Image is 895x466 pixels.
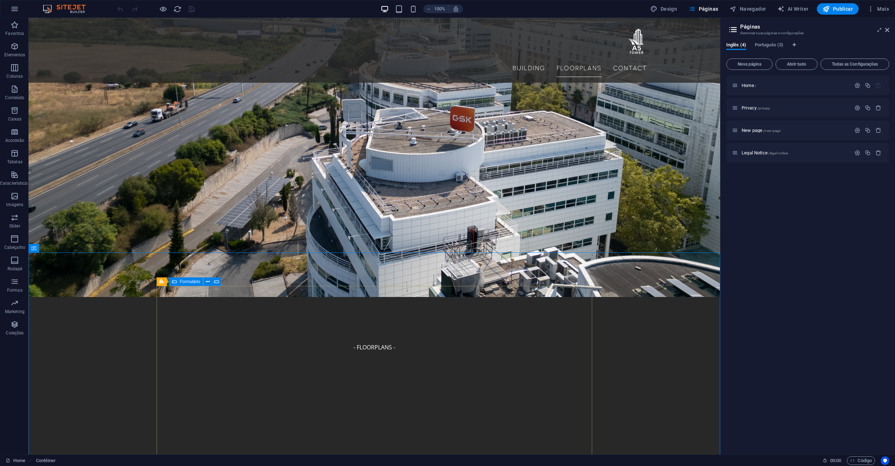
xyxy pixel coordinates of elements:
[830,456,841,465] span: 00 00
[823,5,853,12] span: Publicar
[6,456,25,465] a: Clique para cancelar a seleção. Clique duas vezes para abrir as Páginas
[726,42,889,56] div: Guia de Idiomas
[742,150,788,155] span: Clique para abrir a página
[865,82,871,88] div: Duplicar
[5,95,24,101] p: Conteúdo
[726,58,773,70] button: Nova página
[824,62,886,66] span: Todas as Configurações
[875,105,881,111] div: Remover
[41,5,95,13] img: Editor Logo
[742,105,770,111] span: Clique para abrir a página
[159,5,167,13] button: Clique aqui para sair do modo de visualização e continuar editando
[867,5,889,12] span: Mais
[823,456,841,465] h6: Tempo de sessão
[686,3,721,15] button: Páginas
[688,5,718,12] span: Páginas
[817,3,859,15] button: Publicar
[6,202,23,208] p: Imagens
[875,127,881,133] div: Remover
[850,456,872,465] span: Código
[739,150,851,155] div: Legal Notice/legal-notice
[647,3,680,15] div: Design (Ctrl+Alt+Y)
[650,5,677,12] span: Design
[173,5,182,13] i: Recarregar página
[864,3,892,15] button: Mais
[180,280,200,284] span: Formulário
[8,116,22,122] p: Caixas
[875,82,881,88] div: A página inicial não pode ser excluída
[5,309,25,314] p: Marketing
[5,31,24,36] p: Favoritos
[729,5,766,12] span: Navegador
[865,127,871,133] div: Duplicar
[755,84,756,88] span: /
[865,105,871,111] div: Duplicar
[854,150,860,156] div: Configurações
[9,223,20,229] p: Slider
[36,456,56,465] nav: breadcrumb
[4,245,25,250] p: Cabeçalho
[726,41,746,51] span: Inglês (4)
[7,266,22,272] p: Rodapé
[776,58,818,70] button: Abrir tudo
[742,128,780,133] span: Clique para abrir a página
[423,5,449,13] button: 100%
[742,83,756,88] span: Clique para abrir a página
[847,456,875,465] button: Código
[835,458,836,463] span: :
[739,83,851,88] div: Home/
[453,6,459,12] i: Ao redimensionar, ajusta automaticamente o nível de zoom para caber no dispositivo escolhido.
[777,5,808,12] span: AI Writer
[779,62,814,66] span: Abrir tudo
[7,159,22,165] p: Tabelas
[6,330,24,336] p: Coleções
[774,3,811,15] button: AI Writer
[647,3,680,15] button: Design
[875,150,881,156] div: Remover
[739,106,851,110] div: Privacy/privacy
[881,456,889,465] button: Usercentrics
[757,106,770,110] span: /privacy
[739,128,851,133] div: New page/new-page
[755,41,783,51] span: Português (3)
[865,150,871,156] div: Duplicar
[820,58,889,70] button: Todas as Configurações
[763,129,780,133] span: /new-page
[854,105,860,111] div: Configurações
[854,82,860,88] div: Configurações
[6,73,23,79] p: Colunas
[740,24,889,30] h2: Páginas
[36,456,56,465] span: Clique para selecionar. Clique duas vezes para editar
[740,30,875,36] h3: Gerenciar suas páginas e configurações
[4,52,25,58] p: Elementos
[768,151,788,155] span: /legal-notice
[729,62,769,66] span: Nova página
[173,5,182,13] button: reload
[7,287,22,293] p: Formas
[434,5,446,13] h6: 100%
[727,3,769,15] button: Navegador
[5,138,24,143] p: Acordeão
[854,127,860,133] div: Configurações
